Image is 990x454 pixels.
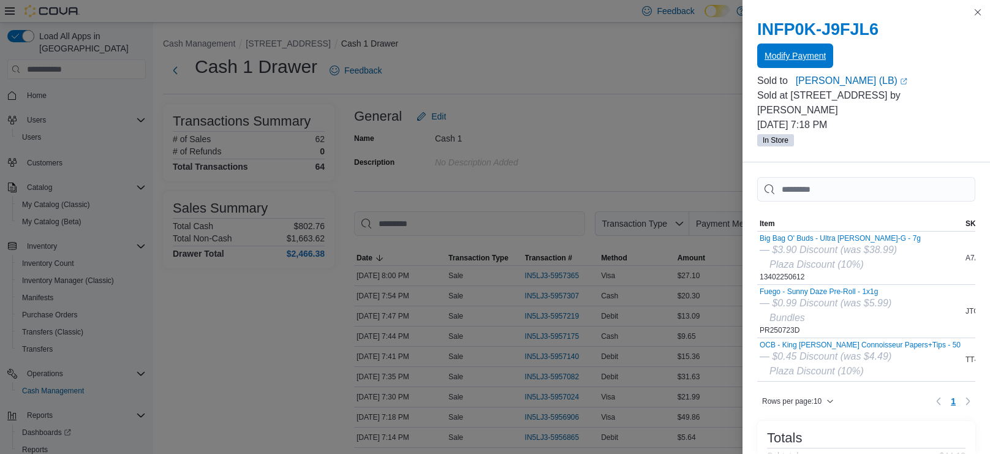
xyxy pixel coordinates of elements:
div: PR250723D [760,287,891,335]
a: [PERSON_NAME] (LB)External link [796,74,975,88]
div: — $0.99 Discount (was $5.99) [760,296,891,311]
button: Page 1 of 1 [946,392,961,411]
p: Sold at [STREET_ADDRESS] by [PERSON_NAME] [757,88,975,118]
button: Big Bag O' Buds - Ultra [PERSON_NAME]-G - 7g [760,234,921,243]
span: Item [760,219,775,229]
div: 13402250612 [760,234,921,282]
button: Next page [961,394,975,409]
h3: Totals [767,431,802,445]
span: SKU [965,219,981,229]
p: [DATE] 7:18 PM [757,118,975,132]
span: In Store [763,135,788,146]
button: Fuego - Sunny Daze Pre-Roll - 1x1g [760,287,891,296]
i: Plaza Discount (10%) [769,366,864,376]
i: Plaza Discount (10%) [769,259,864,270]
ul: Pagination for table: MemoryTable from EuiInMemoryTable [946,392,961,411]
nav: Pagination for table: MemoryTable from EuiInMemoryTable [931,392,975,411]
h2: INFP0K-J9FJL6 [757,20,975,39]
button: Rows per page:10 [757,394,839,409]
button: Modify Payment [757,44,833,68]
span: Rows per page : 10 [762,396,822,406]
input: This is a search bar. As you type, the results lower in the page will automatically filter. [757,177,975,202]
span: Modify Payment [765,50,826,62]
span: In Store [757,134,794,146]
span: 1 [951,395,956,407]
button: Item [757,216,963,231]
button: Previous page [931,394,946,409]
i: Bundles [769,312,805,323]
div: — $3.90 Discount (was $38.99) [760,243,921,257]
button: OCB - King [PERSON_NAME] Connoisseur Papers+Tips - 50 [760,341,961,349]
div: — $0.45 Discount (was $4.49) [760,349,961,364]
svg: External link [900,78,907,85]
div: Sold to [757,74,793,88]
button: Close this dialog [970,5,985,20]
